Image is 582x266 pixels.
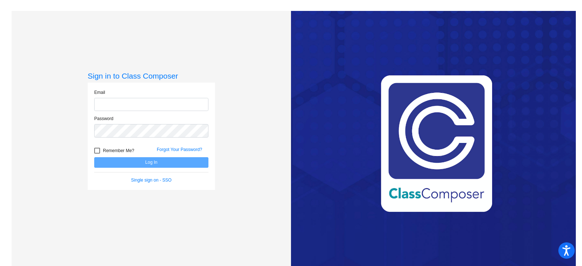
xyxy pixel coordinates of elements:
[94,157,208,168] button: Log In
[88,71,215,80] h3: Sign in to Class Composer
[94,115,113,122] label: Password
[131,178,171,183] a: Single sign on - SSO
[103,146,134,155] span: Remember Me?
[157,147,202,152] a: Forgot Your Password?
[94,89,105,96] label: Email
